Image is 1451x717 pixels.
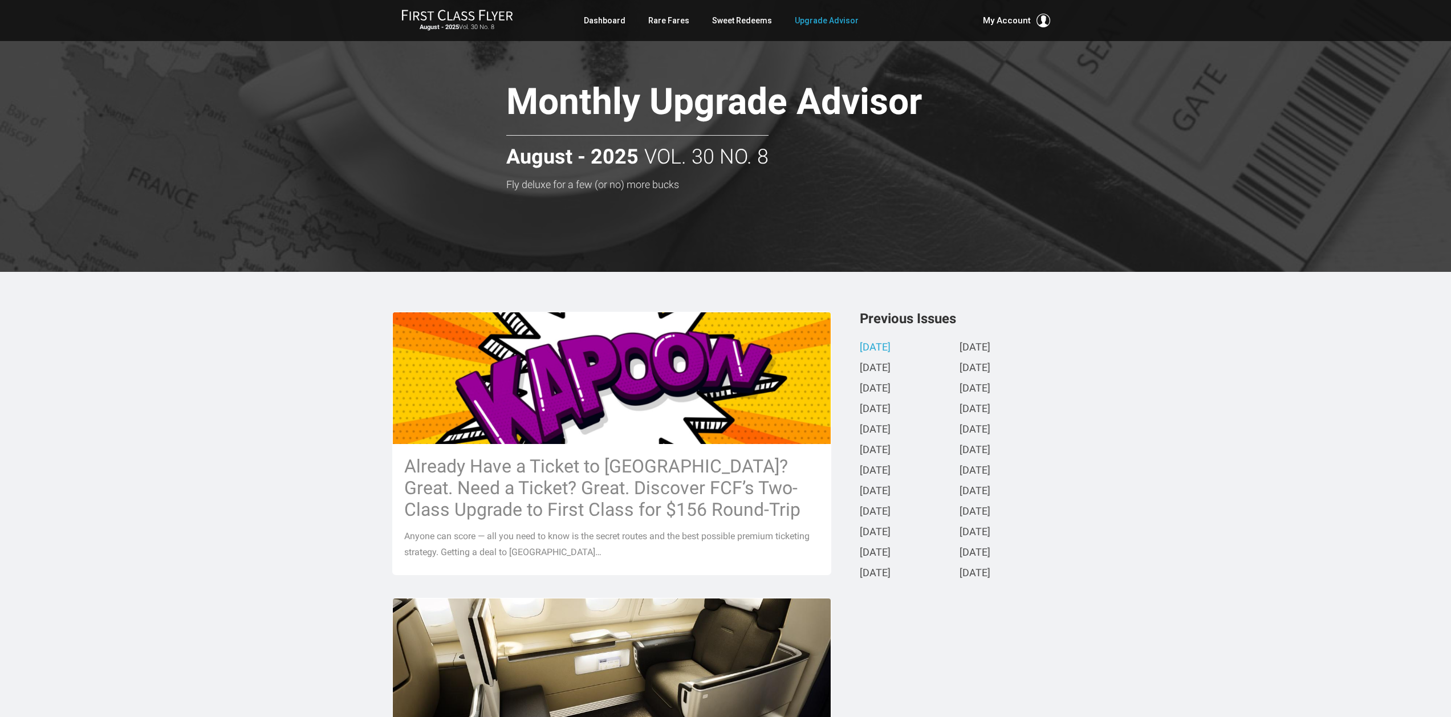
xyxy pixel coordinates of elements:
a: [DATE] [960,404,990,415]
a: [DATE] [960,506,990,518]
h3: Already Have a Ticket to [GEOGRAPHIC_DATA]? Great. Need a Ticket? Great. Discover FCF’s Two-Class... [404,455,819,520]
a: [DATE] [860,465,891,477]
p: Anyone can score — all you need to know is the secret routes and the best possible premium ticket... [404,528,819,560]
a: [DATE] [960,486,990,498]
a: First Class FlyerAugust - 2025Vol. 30 No. 8 [401,9,513,32]
a: [DATE] [960,362,990,374]
h1: Monthly Upgrade Advisor [506,82,1002,126]
a: [DATE] [860,445,891,457]
a: [DATE] [960,424,990,436]
a: [DATE] [860,342,891,354]
a: [DATE] [860,506,891,518]
a: [DATE] [860,547,891,559]
small: Vol. 30 No. 8 [401,23,513,31]
a: [DATE] [860,527,891,539]
img: First Class Flyer [401,9,513,21]
a: [DATE] [960,383,990,395]
a: [DATE] [860,362,891,374]
a: [DATE] [860,383,891,395]
a: [DATE] [960,465,990,477]
a: [DATE] [960,527,990,539]
h3: Fly deluxe for a few (or no) more bucks [506,179,1002,190]
a: [DATE] [860,424,891,436]
a: Upgrade Advisor [795,10,859,31]
a: [DATE] [860,568,891,580]
a: [DATE] [960,547,990,559]
a: [DATE] [860,404,891,415]
strong: August - 2025 [420,23,459,31]
a: [DATE] [860,486,891,498]
strong: August - 2025 [506,146,639,169]
a: [DATE] [960,445,990,457]
span: My Account [983,14,1031,27]
a: Dashboard [584,10,625,31]
a: [DATE] [960,568,990,580]
a: Sweet Redeems [712,10,772,31]
a: [DATE] [960,342,990,354]
h2: Vol. 30 No. 8 [506,135,769,169]
button: My Account [983,14,1050,27]
a: Already Have a Ticket to [GEOGRAPHIC_DATA]? Great. Need a Ticket? Great. Discover FCF’s Two-Class... [392,312,831,575]
h3: Previous Issues [860,312,1059,325]
a: Rare Fares [648,10,689,31]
